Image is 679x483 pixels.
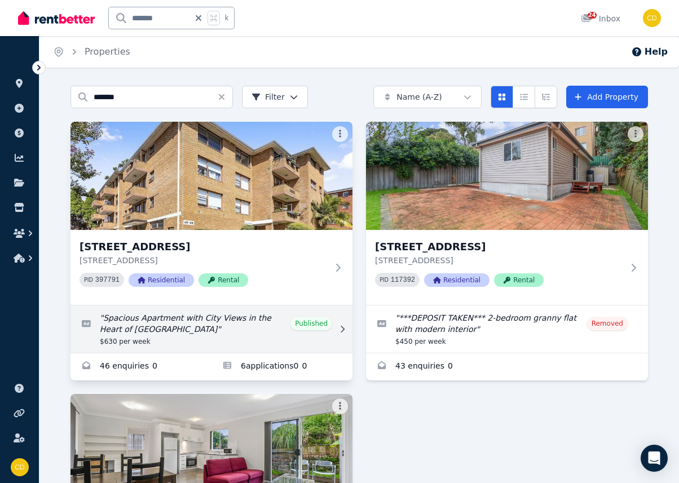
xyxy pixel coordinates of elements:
[628,126,643,142] button: More options
[366,122,648,305] a: 30B Wolli Creek Road, Banksia[STREET_ADDRESS][STREET_ADDRESS]PID 117392ResidentialRental
[217,86,233,108] button: Clear search
[366,353,648,380] a: Enquiries for 30B Wolli Creek Road, Banksia
[396,91,442,103] span: Name (A-Z)
[366,305,648,353] a: Edit listing: ***DEPOSIT TAKEN*** 2-bedroom granny flat with modern interior
[375,255,623,266] p: [STREET_ADDRESS]
[252,91,285,103] span: Filter
[80,255,328,266] p: [STREET_ADDRESS]
[332,398,348,414] button: More options
[70,122,352,305] a: 1/10 Banksia Rd, Caringbah[STREET_ADDRESS][STREET_ADDRESS]PID 397791ResidentialRental
[535,86,557,108] button: Expanded list view
[129,273,194,287] span: Residential
[424,273,490,287] span: Residential
[95,276,120,284] code: 397791
[494,273,544,287] span: Rental
[513,86,535,108] button: Compact list view
[566,86,648,108] a: Add Property
[242,86,308,108] button: Filter
[70,353,211,380] a: Enquiries for 1/10 Banksia Rd, Caringbah
[199,273,248,287] span: Rental
[380,277,389,283] small: PID
[373,86,482,108] button: Name (A-Z)
[491,86,557,108] div: View options
[211,353,352,380] a: Applications for 1/10 Banksia Rd, Caringbah
[588,12,597,19] span: 24
[631,45,668,59] button: Help
[375,239,623,255] h3: [STREET_ADDRESS]
[80,239,328,255] h3: [STREET_ADDRESS]
[491,86,513,108] button: Card view
[39,36,144,68] nav: Breadcrumb
[643,9,661,27] img: Chris Dimitropoulos
[11,458,29,476] img: Chris Dimitropoulos
[641,445,668,472] div: Open Intercom Messenger
[70,305,352,353] a: Edit listing: Spacious Apartment with City Views in the Heart of Caringbah
[84,277,93,283] small: PID
[391,276,415,284] code: 117392
[70,122,352,230] img: 1/10 Banksia Rd, Caringbah
[85,46,130,57] a: Properties
[332,126,348,142] button: More options
[224,14,228,23] span: k
[366,122,648,230] img: 30B Wolli Creek Road, Banksia
[18,10,95,26] img: RentBetter
[581,13,620,24] div: Inbox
